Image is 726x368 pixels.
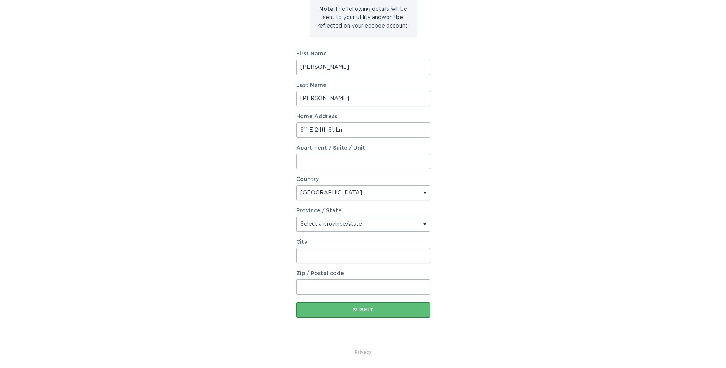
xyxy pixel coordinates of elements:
label: Zip / Postal code [296,271,430,276]
label: Country [296,177,319,182]
label: City [296,239,430,245]
label: Home Address [296,114,430,119]
label: Province / State [296,208,342,213]
div: Submit [300,308,426,312]
p: The following details will be sent to your utility and won't be reflected on your ecobee account. [315,5,411,30]
label: Apartment / Suite / Unit [296,145,430,151]
label: Last Name [296,83,430,88]
label: First Name [296,51,430,57]
button: Submit [296,302,430,318]
strong: Note: [319,7,335,12]
a: Privacy Policy & Terms of Use [355,348,372,357]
